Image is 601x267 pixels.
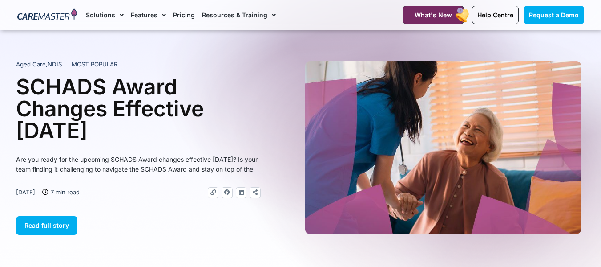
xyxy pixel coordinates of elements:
[16,61,46,68] span: Aged Care
[48,61,62,68] span: NDIS
[16,189,35,196] time: [DATE]
[524,6,584,24] a: Request a Demo
[16,155,261,174] p: Are you ready for the upcoming SCHADS Award changes effective [DATE]? Is your team finding it cha...
[48,187,80,197] span: 7 min read
[415,11,452,19] span: What's New
[24,222,69,229] span: Read full story
[16,216,77,235] a: Read full story
[305,61,581,234] img: A heartwarming moment where a support worker in a blue uniform, with a stethoscope draped over he...
[16,61,62,68] span: ,
[17,8,77,22] img: CareMaster Logo
[472,6,519,24] a: Help Centre
[16,76,261,141] h1: SCHADS Award Changes Effective [DATE]
[403,6,464,24] a: What's New
[529,11,579,19] span: Request a Demo
[72,60,118,69] span: MOST POPULAR
[477,11,513,19] span: Help Centre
